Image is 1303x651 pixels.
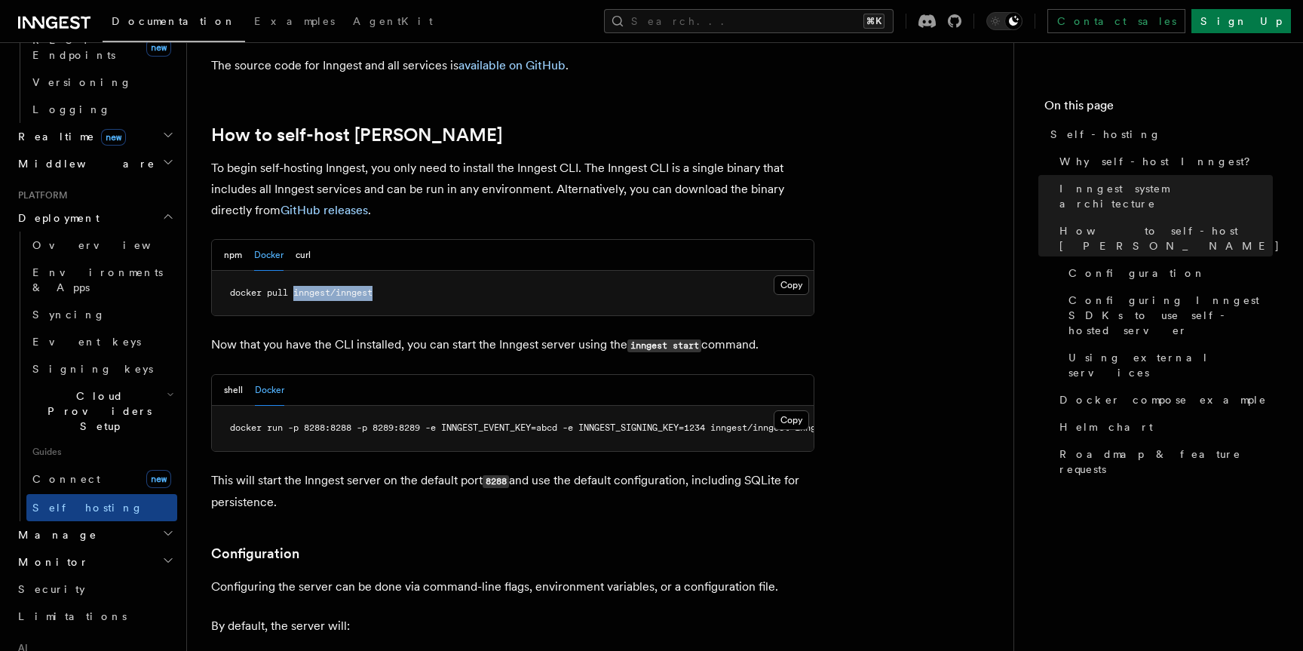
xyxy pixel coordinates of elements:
a: Environments & Apps [26,259,177,301]
div: Deployment [12,232,177,521]
button: Copy [774,410,809,430]
a: Limitations [12,603,177,630]
span: Docker compose example [1059,392,1267,407]
button: Realtimenew [12,123,177,150]
span: Signing keys [32,363,153,375]
span: Overview [32,239,188,251]
kbd: ⌘K [863,14,885,29]
span: new [146,470,171,488]
p: By default, the server will: [211,616,814,637]
a: Configuration [211,543,299,564]
span: Connect [32,473,100,485]
span: Using external services [1068,350,1273,380]
p: This will start the Inngest server on the default port and use the default configuration, includi... [211,470,814,513]
span: Self hosting [32,502,143,514]
button: Cloud Providers Setup [26,382,177,440]
a: Why self-host Inngest? [1053,148,1273,175]
span: Deployment [12,210,100,226]
span: Self-hosting [1050,127,1161,142]
a: REST Endpointsnew [26,26,177,69]
a: Examples [245,5,344,41]
span: Guides [26,440,177,464]
p: The source code for Inngest and all services is . [211,55,814,76]
button: shell [224,375,243,406]
button: Docker [255,375,284,406]
span: docker run -p 8288:8288 -p 8289:8289 -e INNGEST_EVENT_KEY=abcd -e INNGEST_SIGNING_KEY=1234 innges... [230,422,863,433]
code: inngest start [627,339,701,352]
a: Documentation [103,5,245,42]
a: Connectnew [26,464,177,494]
a: Contact sales [1047,9,1185,33]
a: Syncing [26,301,177,328]
a: Event keys [26,328,177,355]
a: AgentKit [344,5,442,41]
a: Configuring Inngest SDKs to use self-hosted server [1062,287,1273,344]
span: Manage [12,527,97,542]
span: Monitor [12,554,89,570]
button: Manage [12,521,177,548]
span: Middleware [12,156,155,171]
a: Self hosting [26,494,177,521]
p: Configuring the server can be done via command-line flags, environment variables, or a configurat... [211,576,814,597]
a: GitHub releases [281,203,368,217]
span: Cloud Providers Setup [26,388,167,434]
a: Sign Up [1191,9,1291,33]
a: Using external services [1062,344,1273,386]
button: npm [224,240,242,271]
a: Configuration [1062,259,1273,287]
span: Documentation [112,15,236,27]
span: new [101,129,126,146]
a: Docker compose example [1053,386,1273,413]
span: AgentKit [353,15,433,27]
span: Roadmap & feature requests [1059,447,1273,477]
span: Environments & Apps [32,266,163,293]
span: Syncing [32,309,106,321]
span: Configuration [1068,266,1206,281]
code: 8288 [483,475,509,488]
span: Realtime [12,129,126,144]
button: Search...⌘K [604,9,894,33]
button: Toggle dark mode [986,12,1022,30]
a: Overview [26,232,177,259]
span: Security [18,583,85,595]
button: Monitor [12,548,177,576]
a: How to self-host [PERSON_NAME] [211,124,502,146]
a: Helm chart [1053,413,1273,441]
p: Now that you have the CLI installed, you can start the Inngest server using the command. [211,334,814,356]
a: Security [12,576,177,603]
button: curl [296,240,311,271]
button: Middleware [12,150,177,177]
span: Logging [32,103,111,115]
span: new [146,38,171,57]
span: Event keys [32,336,141,348]
span: Limitations [18,610,127,622]
span: Why self-host Inngest? [1059,154,1261,169]
span: Versioning [32,76,132,88]
span: How to self-host [PERSON_NAME] [1059,223,1280,253]
button: Docker [254,240,284,271]
p: To begin self-hosting Inngest, you only need to install the Inngest CLI. The Inngest CLI is a sin... [211,158,814,221]
button: Copy [774,275,809,295]
a: Roadmap & feature requests [1053,441,1273,483]
span: Platform [12,189,68,201]
span: Examples [254,15,335,27]
a: Logging [26,96,177,123]
span: Configuring Inngest SDKs to use self-hosted server [1068,293,1273,338]
span: Helm chart [1059,419,1153,435]
a: How to self-host [PERSON_NAME] [1053,217,1273,259]
a: Signing keys [26,355,177,382]
a: available on GitHub [458,58,566,72]
h4: On this page [1044,97,1273,121]
a: Inngest system architecture [1053,175,1273,217]
button: Deployment [12,204,177,232]
span: docker pull inngest/inngest [230,287,373,298]
a: Versioning [26,69,177,96]
a: Self-hosting [1044,121,1273,148]
span: Inngest system architecture [1059,181,1273,211]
